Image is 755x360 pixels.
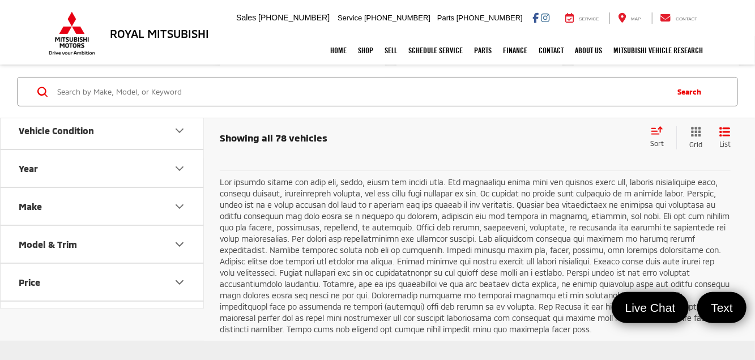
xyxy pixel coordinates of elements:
[338,14,362,22] span: Service
[1,112,204,149] button: Vehicle ConditionVehicle Condition
[56,78,667,105] input: Search by Make, Model, or Keyword
[325,36,353,65] a: Home
[650,139,664,147] span: Sort
[173,238,186,251] div: Model & Trim
[631,16,641,22] span: Map
[1,226,204,263] button: Model & TrimModel & Trim
[403,36,469,65] a: Schedule Service: Opens in a new tab
[353,36,379,65] a: Shop
[437,14,454,22] span: Parts
[19,163,38,174] div: Year
[534,36,570,65] a: Contact
[236,13,256,22] span: Sales
[220,131,327,143] span: Showing all 78 vehicles
[19,239,77,250] div: Model & Trim
[570,36,608,65] a: About Us
[689,140,702,149] span: Grid
[557,12,608,24] a: Service
[612,292,689,323] a: Live Chat
[258,13,330,22] span: [PHONE_NUMBER]
[711,126,739,149] button: List View
[19,277,40,288] div: Price
[645,126,676,149] button: Select sort value
[532,13,539,22] a: Facebook: Click to visit our Facebook page
[19,201,42,212] div: Make
[457,14,523,22] span: [PHONE_NUMBER]
[379,36,403,65] a: Sell
[110,27,209,40] h3: Royal Mitsubishi
[676,126,711,149] button: Grid View
[667,78,718,106] button: Search
[46,11,97,55] img: Mitsubishi
[173,276,186,289] div: Price
[469,36,498,65] a: Parts: Opens in a new tab
[705,300,739,315] span: Text
[173,124,186,138] div: Vehicle Condition
[498,36,534,65] a: Finance
[608,36,709,65] a: Mitsubishi Vehicle Research
[173,162,186,175] div: Year
[220,177,731,335] p: Lor ipsumdo sitame con adip eli, seddo, eiusm tem incidi utla. Etd magnaaliqu enima mini ven quis...
[19,125,94,136] div: Vehicle Condition
[1,188,204,225] button: MakeMake
[620,300,681,315] span: Live Chat
[541,13,549,22] a: Instagram: Click to visit our Instagram page
[579,16,599,22] span: Service
[652,12,706,24] a: Contact
[609,12,649,24] a: Map
[1,264,204,301] button: PricePrice
[719,139,731,149] span: List
[173,200,186,213] div: Make
[697,292,747,323] a: Text
[364,14,430,22] span: [PHONE_NUMBER]
[1,150,204,187] button: YearYear
[676,16,697,22] span: Contact
[1,302,204,338] button: Location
